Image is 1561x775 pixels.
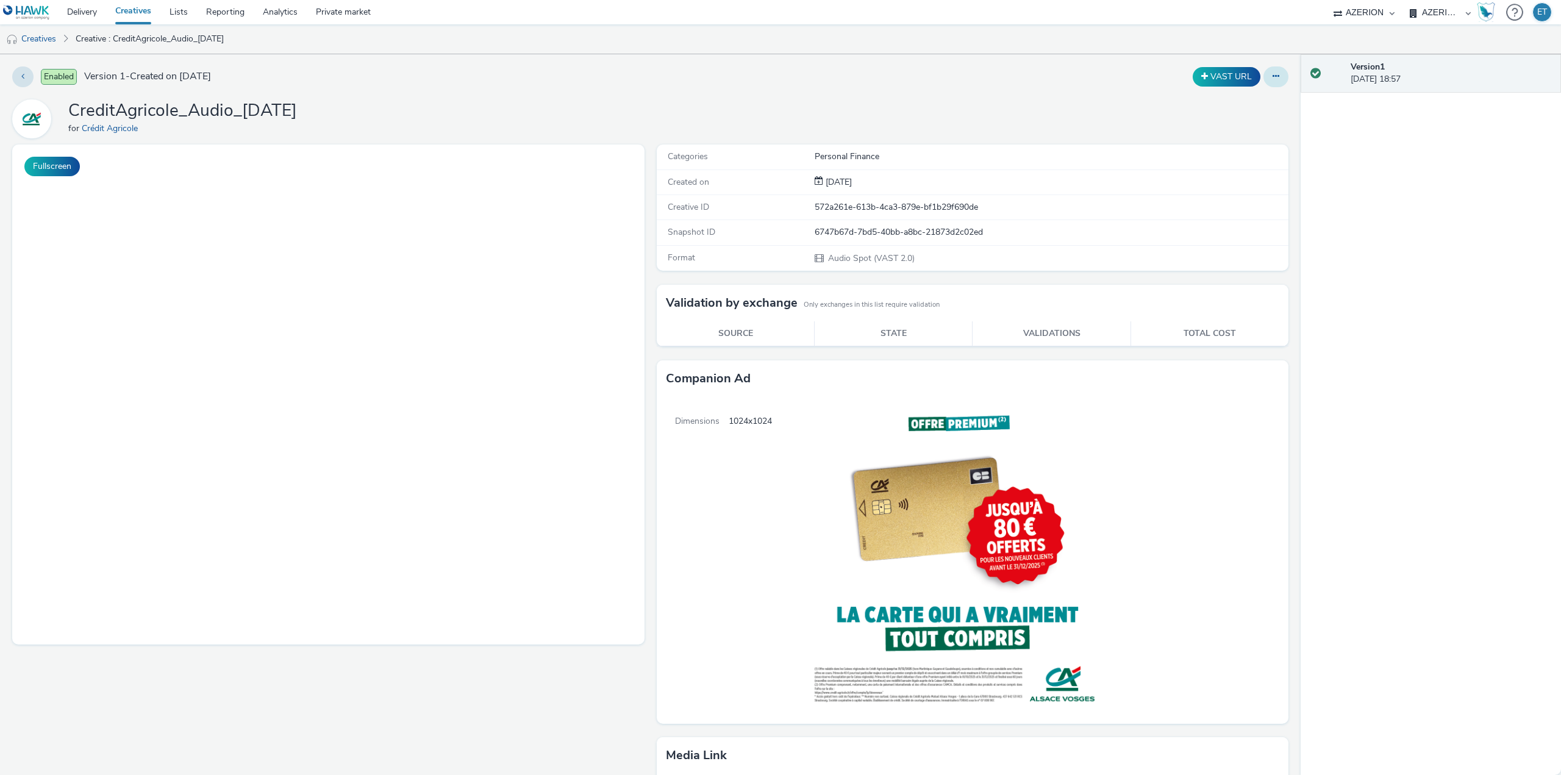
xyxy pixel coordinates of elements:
h1: CreditAgricole_Audio_[DATE] [68,99,297,123]
th: Validations [973,321,1131,346]
span: Audio Spot (VAST 2.0) [827,252,915,264]
div: Duplicate the creative as a VAST URL [1190,67,1263,87]
h3: Validation by exchange [666,294,798,312]
img: undefined Logo [3,5,50,20]
span: Creative ID [668,201,709,213]
img: Crédit Agricole [14,101,49,137]
th: State [815,321,973,346]
th: Total cost [1131,321,1288,346]
span: Format [668,252,695,263]
div: ET [1537,3,1547,21]
span: for [68,123,82,134]
div: Personal Finance [815,151,1288,163]
a: Hawk Academy [1477,2,1500,22]
img: Companion Ad [772,397,1116,720]
button: Fullscreen [24,157,80,176]
th: Source [657,321,815,346]
span: Enabled [41,69,77,85]
img: Hawk Academy [1477,2,1495,22]
img: audio [6,34,18,46]
a: Crédit Agricole [82,123,143,134]
span: Version 1 - Created on [DATE] [84,70,211,84]
span: [DATE] [823,176,852,188]
a: Crédit Agricole [12,113,56,124]
span: Categories [668,151,708,162]
span: Created on [668,176,709,188]
strong: Version 1 [1351,61,1385,73]
span: Dimensions [657,397,729,724]
span: Snapshot ID [668,226,715,238]
span: 1024x1024 [729,397,772,724]
a: Creative : CreditAgricole_Audio_[DATE] [70,24,230,54]
small: Only exchanges in this list require validation [804,300,940,310]
button: VAST URL [1193,67,1260,87]
div: [DATE] 18:57 [1351,61,1551,86]
div: 6747b67d-7bd5-40bb-a8bc-21873d2c02ed [815,226,1288,238]
div: 572a261e-613b-4ca3-879e-bf1b29f690de [815,201,1288,213]
h3: Companion Ad [666,370,751,388]
div: Creation 14 October 2025, 18:57 [823,176,852,188]
h3: Media link [666,746,727,765]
